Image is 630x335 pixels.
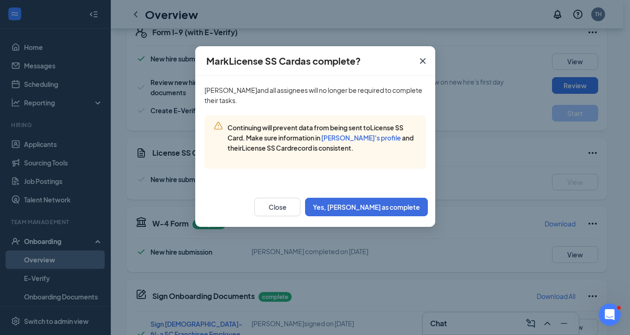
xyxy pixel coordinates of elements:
[321,134,401,142] span: [PERSON_NAME] 's profile
[214,121,223,130] svg: Warning
[305,198,428,216] button: Yes, [PERSON_NAME] as complete
[410,46,435,76] button: Close
[417,55,428,67] svg: Cross
[254,198,300,216] button: Close
[204,86,422,104] span: [PERSON_NAME] and all assignees will no longer be required to complete their tasks.
[206,55,361,67] h4: Mark License SS Card as complete?
[228,123,414,152] span: Continuing will prevent data from being sent to License SS Card . Make sure information in and th...
[599,304,621,326] iframe: Intercom live chat
[321,133,401,142] button: [PERSON_NAME]'s profile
